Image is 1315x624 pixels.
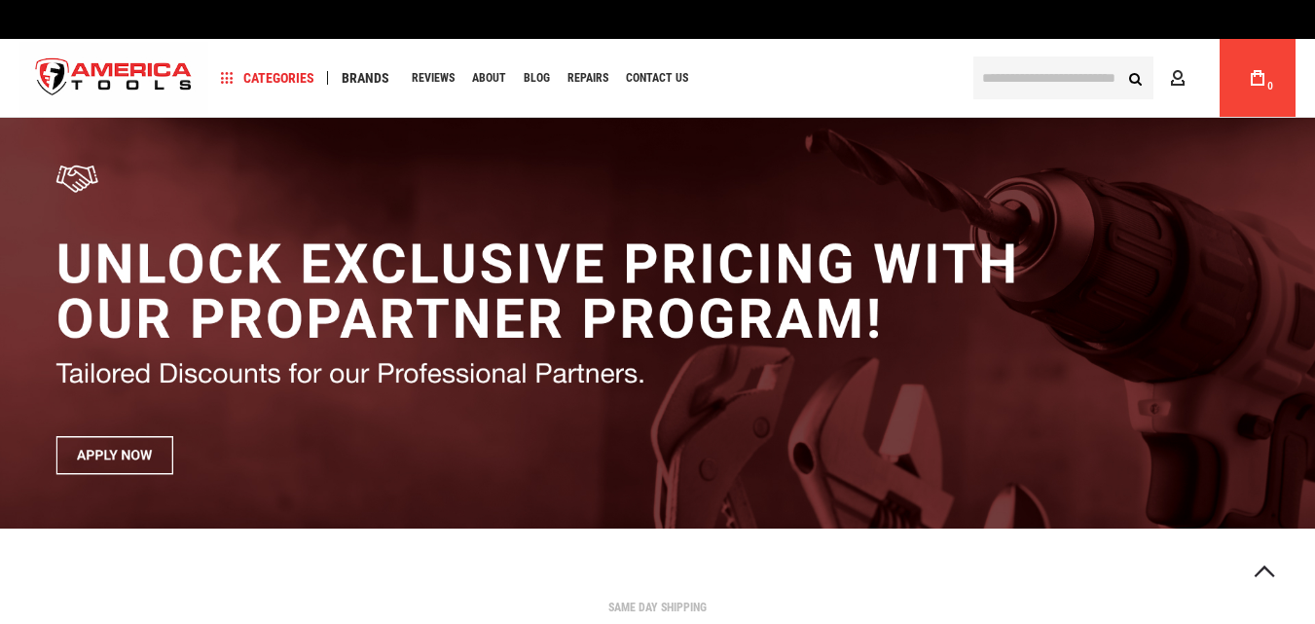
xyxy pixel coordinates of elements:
div: SAME DAY SHIPPING [15,602,1300,613]
span: About [472,72,506,84]
span: 0 [1267,81,1273,92]
a: store logo [19,42,208,115]
a: Contact Us [617,65,697,92]
a: Brands [333,65,398,92]
a: 0 [1239,39,1276,117]
a: Repairs [559,65,617,92]
button: Search [1116,59,1153,96]
span: Categories [221,71,314,85]
a: Categories [212,65,323,92]
span: Reviews [412,72,455,84]
span: Repairs [567,72,608,84]
a: Reviews [403,65,463,92]
span: Blog [524,72,550,84]
img: America Tools [19,42,208,115]
a: Blog [515,65,559,92]
a: About [463,65,515,92]
span: Brands [342,71,389,85]
span: Contact Us [626,72,688,84]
